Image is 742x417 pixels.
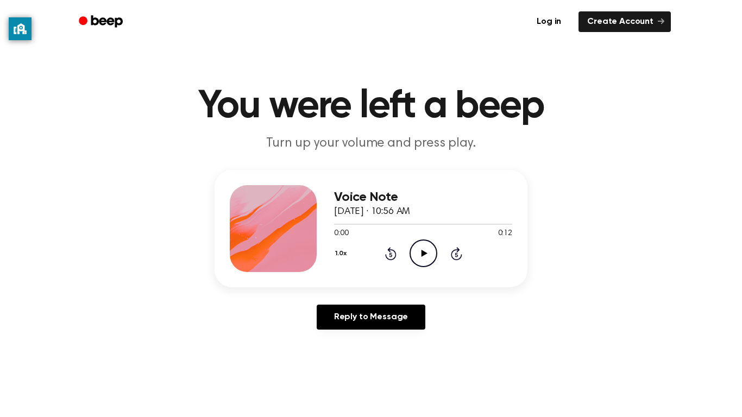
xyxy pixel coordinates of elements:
[578,11,671,32] a: Create Account
[162,135,580,153] p: Turn up your volume and press play.
[334,228,348,239] span: 0:00
[9,17,32,40] button: privacy banner
[317,305,425,330] a: Reply to Message
[334,244,350,263] button: 1.0x
[498,228,512,239] span: 0:12
[334,190,512,205] h3: Voice Note
[93,87,649,126] h1: You were left a beep
[334,207,410,217] span: [DATE] · 10:56 AM
[71,11,133,33] a: Beep
[526,9,572,34] a: Log in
